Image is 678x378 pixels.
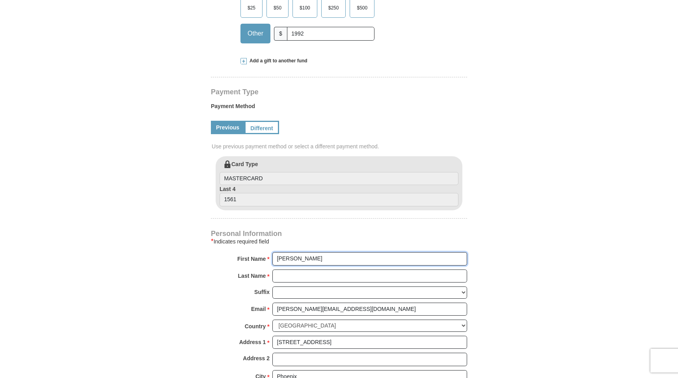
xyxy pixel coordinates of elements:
[220,160,458,185] label: Card Type
[251,303,266,314] strong: Email
[244,121,279,134] a: Different
[211,89,467,95] h4: Payment Type
[244,2,259,14] span: $25
[212,142,468,150] span: Use previous payment method or select a different payment method.
[324,2,343,14] span: $250
[270,2,285,14] span: $50
[274,27,287,41] span: $
[211,121,244,134] a: Previous
[287,27,374,41] input: Other Amount
[220,185,458,206] label: Last 4
[244,28,267,39] span: Other
[211,230,467,237] h4: Personal Information
[220,172,458,185] input: Card Type
[211,237,467,246] div: Indicates required field
[254,286,270,298] strong: Suffix
[211,102,467,114] label: Payment Method
[247,58,307,64] span: Add a gift to another fund
[239,337,266,348] strong: Address 1
[237,253,266,264] strong: First Name
[353,2,371,14] span: $500
[238,270,266,281] strong: Last Name
[243,353,270,364] strong: Address 2
[220,193,458,206] input: Last 4
[245,321,266,332] strong: Country
[296,2,314,14] span: $100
